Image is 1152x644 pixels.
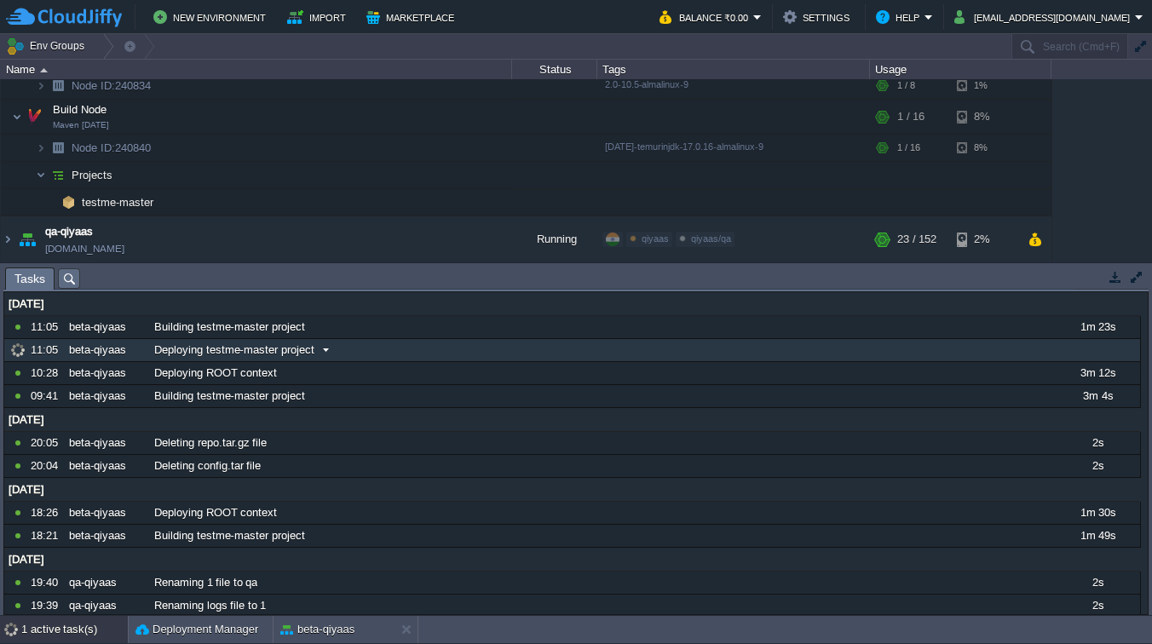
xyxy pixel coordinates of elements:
div: 2s [1056,455,1139,477]
a: testme-master [80,195,156,210]
button: Env Groups [6,34,90,58]
span: 240840 [70,141,153,155]
div: 19:39 [31,595,63,617]
img: AMDAwAAAACH5BAEAAAAALAAAAAABAAEAAAICRAEAOw== [46,189,56,216]
div: Name [2,60,511,79]
div: [DATE] [4,293,1140,315]
div: beta-qiyaas [65,432,148,454]
div: 1m 23s [1056,316,1139,338]
div: 19:40 [31,572,63,594]
div: Usage [871,60,1051,79]
div: 1 / 16 [897,100,924,134]
div: 23 / 152 [897,216,936,262]
div: 2s [1056,432,1139,454]
div: 2s [1056,572,1139,594]
div: [DATE] [4,549,1140,571]
span: Tasks [14,268,45,290]
span: Build Node [51,102,109,117]
div: 09:41 [31,385,63,407]
span: Building testme-master project [154,319,305,335]
img: AMDAwAAAACH5BAEAAAAALAAAAAABAAEAAAICRAEAOw== [36,162,46,188]
button: Deployment Manager [135,621,258,638]
img: AMDAwAAAACH5BAEAAAAALAAAAAABAAEAAAICRAEAOw== [40,68,48,72]
button: Import [287,7,351,27]
div: [DATE] [4,479,1140,501]
img: AMDAwAAAACH5BAEAAAAALAAAAAABAAEAAAICRAEAOw== [56,189,80,216]
div: beta-qiyaas [65,525,148,547]
button: [EMAIL_ADDRESS][DOMAIN_NAME] [954,7,1135,27]
div: 1m 49s [1056,525,1139,547]
div: 1 active task(s) [21,616,128,643]
div: 20:05 [31,432,63,454]
div: 1 / 8 [897,72,915,99]
div: qa-qiyaas [65,572,148,594]
img: AMDAwAAAACH5BAEAAAAALAAAAAABAAEAAAICRAEAOw== [46,72,70,99]
img: AMDAwAAAACH5BAEAAAAALAAAAAABAAEAAAICRAEAOw== [23,100,47,134]
span: Deleting repo.tar.gz file [154,435,267,451]
span: qiyaas [642,233,669,244]
img: AMDAwAAAACH5BAEAAAAALAAAAAABAAEAAAICRAEAOw== [46,135,70,161]
span: Deleting config.tar file [154,458,261,474]
div: 8% [957,135,1012,161]
button: beta-qiyaas [280,621,354,638]
a: Node ID:240840 [70,141,153,155]
div: beta-qiyaas [65,385,148,407]
span: Building testme-master project [154,388,305,404]
div: [DATE] [4,409,1140,431]
img: AMDAwAAAACH5BAEAAAAALAAAAAABAAEAAAICRAEAOw== [36,135,46,161]
img: AMDAwAAAACH5BAEAAAAALAAAAAABAAEAAAICRAEAOw== [36,72,46,99]
div: qa-qiyaas [65,595,148,617]
span: Building testme-master project [154,528,305,543]
span: 240834 [70,78,153,93]
div: beta-qiyaas [65,455,148,477]
div: beta-qiyaas [65,339,148,361]
a: qa-qiyaas [45,223,93,240]
span: Renaming 1 file to qa [154,575,257,590]
img: AMDAwAAAACH5BAEAAAAALAAAAAABAAEAAAICRAEAOw== [1,216,14,262]
a: Build NodeMaven [DATE] [51,103,109,116]
div: Status [513,60,596,79]
div: 2s [1056,595,1139,617]
img: AMDAwAAAACH5BAEAAAAALAAAAAABAAEAAAICRAEAOw== [12,100,22,134]
div: Tags [598,60,869,79]
a: Node ID:240834 [70,78,153,93]
span: [DATE]-temurinjdk-17.0.16-almalinux-9 [605,141,763,152]
div: 2% [957,216,1012,262]
button: New Environment [153,7,271,27]
div: beta-qiyaas [65,502,148,524]
div: 3m 12s [1056,362,1139,384]
img: AMDAwAAAACH5BAEAAAAALAAAAAABAAEAAAICRAEAOw== [46,162,70,188]
div: 1% [957,72,1012,99]
span: Maven [DATE] [53,120,109,130]
span: 2.0-10.5-almalinux-9 [605,79,688,89]
a: [DOMAIN_NAME] [45,240,124,257]
div: 10:28 [31,362,63,384]
button: Settings [783,7,855,27]
div: Running [512,216,597,262]
button: Help [876,7,924,27]
span: Deploying testme-master project [154,342,314,358]
div: 1m 30s [1056,502,1139,524]
button: Balance ₹0.00 [660,7,753,27]
div: 1 / 16 [897,135,920,161]
div: 8% [957,100,1012,134]
div: beta-qiyaas [65,316,148,338]
img: AMDAwAAAACH5BAEAAAAALAAAAAABAAEAAAICRAEAOw== [15,216,39,262]
div: 18:21 [31,525,63,547]
div: 11:05 [31,339,63,361]
span: Renaming logs file to 1 [154,598,266,613]
button: Marketplace [366,7,459,27]
div: 20:04 [31,455,63,477]
div: 18:26 [31,502,63,524]
span: qiyaas/qa [691,233,731,244]
span: Node ID: [72,141,115,154]
img: CloudJiffy [6,7,122,28]
span: Node ID: [72,79,115,92]
span: Deploying ROOT context [154,505,277,520]
a: Projects [70,168,115,182]
div: 11:05 [31,316,63,338]
div: 3m 4s [1056,385,1139,407]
